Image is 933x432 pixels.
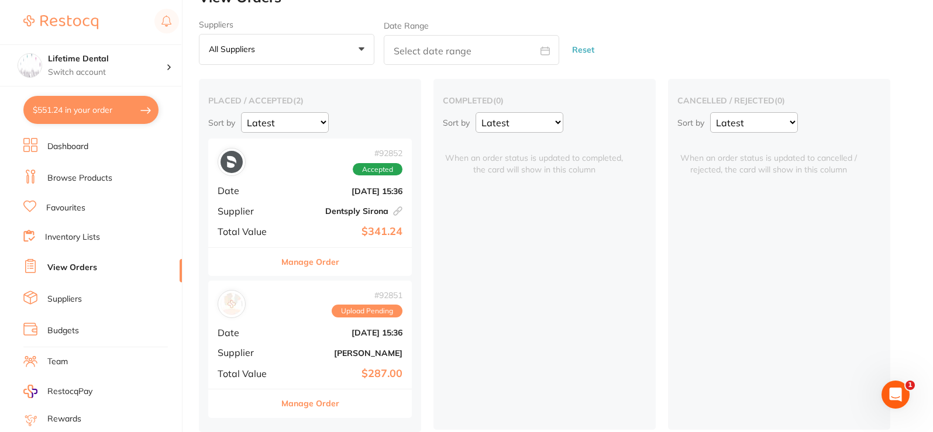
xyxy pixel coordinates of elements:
[48,53,166,65] h4: Lifetime Dental
[23,385,37,398] img: RestocqPay
[47,386,92,398] span: RestocqPay
[285,186,402,196] b: [DATE] 15:36
[281,248,339,276] button: Manage Order
[285,368,402,380] b: $287.00
[569,34,598,65] button: Reset
[199,34,374,65] button: All suppliers
[18,54,42,77] img: Lifetime Dental
[906,381,915,390] span: 1
[221,293,243,315] img: Henry Schein Halas
[209,44,260,54] p: All suppliers
[23,9,98,36] a: Restocq Logo
[443,117,470,128] p: Sort by
[23,15,98,29] img: Restocq Logo
[285,206,402,216] b: Dentsply Sirona
[384,35,559,65] input: Select date range
[677,95,881,106] h2: cancelled / rejected ( 0 )
[218,226,276,237] span: Total Value
[221,151,243,173] img: Dentsply Sirona
[443,139,625,175] span: When an order status is updated to completed, the card will show in this column
[218,347,276,358] span: Supplier
[218,185,276,196] span: Date
[218,206,276,216] span: Supplier
[47,172,112,184] a: Browse Products
[218,368,276,379] span: Total Value
[443,95,646,106] h2: completed ( 0 )
[285,348,402,358] b: [PERSON_NAME]
[281,389,339,417] button: Manage Order
[208,95,412,106] h2: placed / accepted ( 2 )
[332,291,402,300] span: # 92851
[218,327,276,338] span: Date
[208,139,412,276] div: Dentsply Sirona#92852AcceptedDate[DATE] 15:36SupplierDentsply SironaTotal Value$341.24Manage Order
[47,262,97,274] a: View Orders
[47,293,82,305] a: Suppliers
[46,202,85,214] a: Favourites
[208,281,412,418] div: Henry Schein Halas#92851Upload PendingDate[DATE] 15:36Supplier[PERSON_NAME]Total Value$287.00Mana...
[384,21,429,30] label: Date Range
[48,67,166,78] p: Switch account
[23,385,92,398] a: RestocqPay
[47,325,79,337] a: Budgets
[199,20,374,29] label: Suppliers
[677,139,860,175] span: When an order status is updated to cancelled / rejected, the card will show in this column
[285,328,402,337] b: [DATE] 15:36
[882,381,910,409] iframe: Intercom live chat
[208,117,235,128] p: Sort by
[353,148,402,158] span: # 92852
[47,413,81,425] a: Rewards
[47,141,88,153] a: Dashboard
[47,356,68,368] a: Team
[353,163,402,176] span: Accepted
[45,231,100,243] a: Inventory Lists
[285,226,402,238] b: $341.24
[677,117,704,128] p: Sort by
[23,96,159,124] button: $551.24 in your order
[332,305,402,317] span: Upload Pending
